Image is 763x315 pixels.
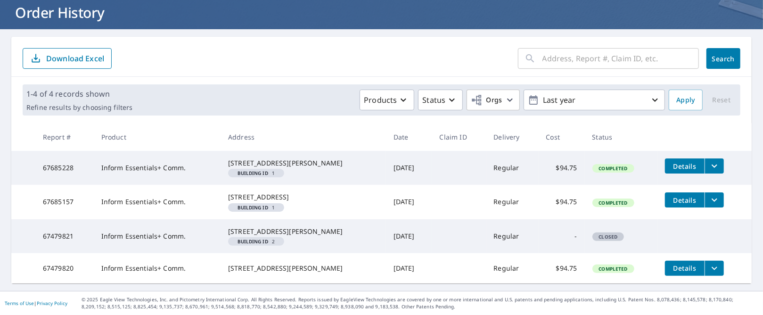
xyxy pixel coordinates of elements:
[360,90,414,110] button: Products
[221,123,386,151] th: Address
[422,94,445,106] p: Status
[539,219,585,253] td: -
[705,261,724,276] button: filesDropdownBtn-67479820
[386,123,432,151] th: Date
[539,92,649,108] p: Last year
[94,253,221,283] td: Inform Essentials+ Comm.
[35,151,94,185] td: 67685228
[539,253,585,283] td: $94.75
[706,48,740,69] button: Search
[46,53,104,64] p: Download Excel
[228,158,378,168] div: [STREET_ADDRESS][PERSON_NAME]
[386,151,432,185] td: [DATE]
[82,296,758,310] p: © 2025 Eagle View Technologies, Inc. and Pictometry International Corp. All Rights Reserved. Repo...
[232,205,280,210] span: 1
[486,253,539,283] td: Regular
[238,205,268,210] em: Building ID
[228,227,378,236] div: [STREET_ADDRESS][PERSON_NAME]
[94,219,221,253] td: Inform Essentials+ Comm.
[432,123,486,151] th: Claim ID
[593,233,624,240] span: Closed
[228,192,378,202] div: [STREET_ADDRESS]
[471,94,502,106] span: Orgs
[35,185,94,219] td: 67685157
[714,54,733,63] span: Search
[593,165,633,172] span: Completed
[593,199,633,206] span: Completed
[486,123,539,151] th: Delivery
[37,300,67,307] a: Privacy Policy
[238,171,268,175] em: Building ID
[524,90,665,110] button: Last year
[386,185,432,219] td: [DATE]
[26,103,132,112] p: Refine results by choosing filters
[539,185,585,219] td: $94.75
[593,265,633,272] span: Completed
[486,151,539,185] td: Regular
[228,264,378,273] div: [STREET_ADDRESS][PERSON_NAME]
[486,185,539,219] td: Regular
[23,48,112,69] button: Download Excel
[467,90,520,110] button: Orgs
[35,253,94,283] td: 67479820
[364,94,397,106] p: Products
[386,253,432,283] td: [DATE]
[539,123,585,151] th: Cost
[94,151,221,185] td: Inform Essentials+ Comm.
[486,219,539,253] td: Regular
[35,123,94,151] th: Report #
[26,88,132,99] p: 1-4 of 4 records shown
[671,196,699,205] span: Details
[232,171,280,175] span: 1
[542,45,699,72] input: Address, Report #, Claim ID, etc.
[705,192,724,207] button: filesDropdownBtn-67685157
[665,158,705,174] button: detailsBtn-67685228
[232,239,280,244] span: 2
[539,151,585,185] td: $94.75
[585,123,658,151] th: Status
[671,264,699,273] span: Details
[35,219,94,253] td: 67479821
[676,94,695,106] span: Apply
[5,300,34,307] a: Terms of Use
[386,219,432,253] td: [DATE]
[94,185,221,219] td: Inform Essentials+ Comm.
[94,123,221,151] th: Product
[705,158,724,174] button: filesDropdownBtn-67685228
[665,192,705,207] button: detailsBtn-67685157
[11,3,752,22] h1: Order History
[5,300,67,306] p: |
[665,261,705,276] button: detailsBtn-67479820
[418,90,463,110] button: Status
[669,90,703,110] button: Apply
[671,162,699,171] span: Details
[238,239,268,244] em: Building ID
